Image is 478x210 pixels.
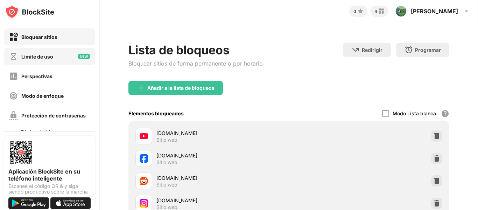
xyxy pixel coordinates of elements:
[21,93,64,99] font: Modo de enfoque
[9,92,18,100] img: focus-off.svg
[140,199,148,208] img: favicons
[8,197,49,209] img: get-it-on-google-play.svg
[156,159,177,165] font: Sitio web
[21,54,53,60] font: Límite de uso
[353,9,356,14] font: 0
[128,60,263,67] font: Bloquear sitios de forma permanente o por horario
[374,9,377,14] font: 4
[21,34,57,40] font: Bloquear sitios
[8,183,88,195] font: Escanee el código QR & y siga siendo productivo sobre la marcha
[21,129,65,141] font: Página de bloques personalizados
[377,7,386,15] img: reward-small.svg
[156,137,177,143] font: Sitio web
[9,72,18,81] img: insights-off.svg
[8,140,34,165] img: options-page-qr-code.png
[9,52,18,61] img: time-usage-off.svg
[21,113,86,118] font: Protección de contraseñas
[362,47,382,53] font: Redirigir
[156,182,177,188] font: Sitio web
[128,110,184,116] font: Elementos bloqueados
[128,43,230,57] font: Lista de bloqueos
[50,197,91,209] img: download-on-the-app-store.svg
[140,154,148,163] img: favicons
[78,54,90,59] img: new-icon.svg
[21,73,52,79] font: Perspectivas
[156,153,197,158] font: [DOMAIN_NAME]
[140,177,148,185] img: favicons
[156,204,177,210] font: Sitio web
[395,6,407,17] img: ACg8ocIpCFyWmhioIcMCNXHAOeG5ti3T0xDZMx4tMLfLKlbF=s96-c
[156,175,197,181] font: [DOMAIN_NAME]
[393,110,436,116] font: Modo Lista blanca
[147,85,215,91] font: Añadir a la lista de bloqueos
[5,5,54,19] img: logo-blocksite.svg
[156,130,197,136] font: [DOMAIN_NAME]
[156,197,197,203] font: [DOMAIN_NAME]
[8,168,80,182] font: Aplicación BlockSite en su teléfono inteligente
[9,111,18,120] img: password-protection-off.svg
[415,47,441,53] font: Programar
[140,132,148,140] img: favicons
[9,33,18,41] img: block-on.svg
[356,7,365,15] img: points-small.svg
[411,8,458,15] font: [PERSON_NAME]
[9,131,17,139] img: customize-block-page-off.svg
